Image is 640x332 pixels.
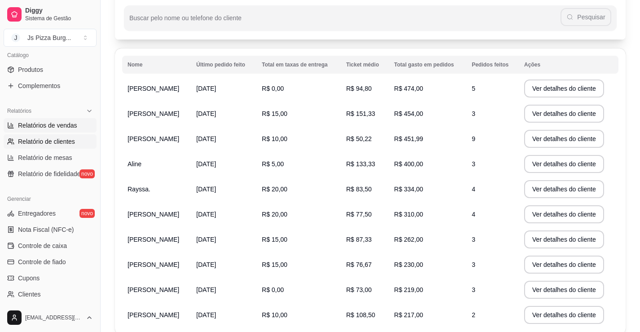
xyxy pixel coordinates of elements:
span: [PERSON_NAME] [128,110,179,117]
span: Relatório de clientes [18,137,75,146]
button: Ver detalhes do cliente [524,306,604,324]
span: Relatório de mesas [18,153,72,162]
span: [DATE] [196,236,216,243]
span: R$ 0,00 [262,286,284,293]
a: Entregadoresnovo [4,206,97,221]
span: [DATE] [196,211,216,218]
span: 3 [472,160,475,168]
a: Relatório de mesas [4,151,97,165]
span: R$ 87,33 [346,236,372,243]
span: [DATE] [196,135,216,142]
span: R$ 15,00 [262,110,287,117]
a: Relatórios de vendas [4,118,97,133]
span: Rayssa. [128,186,150,193]
span: [EMAIL_ADDRESS][DOMAIN_NAME] [25,314,82,321]
span: Relatórios de vendas [18,121,77,130]
span: R$ 0,00 [262,85,284,92]
input: Buscar pelo nome ou telefone do cliente [129,17,561,26]
span: 9 [472,135,475,142]
span: 4 [472,186,475,193]
a: Controle de caixa [4,239,97,253]
span: R$ 77,50 [346,211,372,218]
span: R$ 20,00 [262,186,287,193]
span: 3 [472,110,475,117]
button: Select a team [4,29,97,47]
span: R$ 454,00 [394,110,424,117]
span: R$ 108,50 [346,311,375,319]
span: [PERSON_NAME] [128,211,179,218]
span: Relatório de fidelidade [18,169,80,178]
span: Relatórios [7,107,31,115]
span: 4 [472,211,475,218]
span: [DATE] [196,186,216,193]
button: Ver detalhes do cliente [524,256,604,274]
span: [PERSON_NAME] [128,135,179,142]
span: R$ 73,00 [346,286,372,293]
span: R$ 217,00 [394,311,424,319]
span: 3 [472,261,475,268]
span: R$ 10,00 [262,135,287,142]
span: R$ 219,00 [394,286,424,293]
div: Js Pizza Burg ... [27,33,71,42]
span: R$ 451,99 [394,135,424,142]
span: [DATE] [196,311,216,319]
span: R$ 262,00 [394,236,424,243]
a: Cupons [4,271,97,285]
span: Clientes [18,290,41,299]
span: Entregadores [18,209,56,218]
th: Nome [122,56,191,74]
span: R$ 133,33 [346,160,375,168]
span: [DATE] [196,286,216,293]
span: R$ 230,00 [394,261,424,268]
button: [EMAIL_ADDRESS][DOMAIN_NAME] [4,307,97,328]
span: R$ 474,00 [394,85,424,92]
span: 2 [472,311,475,319]
span: R$ 10,00 [262,311,287,319]
span: R$ 83,50 [346,186,372,193]
span: R$ 94,80 [346,85,372,92]
span: Cupons [18,274,40,283]
th: Total em taxas de entrega [256,56,341,74]
div: Gerenciar [4,192,97,206]
span: R$ 76,67 [346,261,372,268]
span: [PERSON_NAME] [128,261,179,268]
span: Sistema de Gestão [25,15,93,22]
span: R$ 15,00 [262,236,287,243]
button: Ver detalhes do cliente [524,155,604,173]
button: Ver detalhes do cliente [524,105,604,123]
th: Pedidos feitos [466,56,519,74]
th: Total gasto em pedidos [389,56,467,74]
span: Produtos [18,65,43,74]
span: R$ 50,22 [346,135,372,142]
span: [PERSON_NAME] [128,85,179,92]
th: Último pedido feito [191,56,256,74]
span: Aline [128,160,141,168]
span: Diggy [25,7,93,15]
button: Ver detalhes do cliente [524,130,604,148]
span: [DATE] [196,85,216,92]
span: [PERSON_NAME] [128,286,179,293]
a: Controle de fiado [4,255,97,269]
span: R$ 310,00 [394,211,424,218]
a: Relatório de fidelidadenovo [4,167,97,181]
span: Controle de fiado [18,257,66,266]
th: Ações [519,56,618,74]
a: Complementos [4,79,97,93]
span: [DATE] [196,160,216,168]
span: [PERSON_NAME] [128,236,179,243]
span: [DATE] [196,110,216,117]
span: 3 [472,236,475,243]
span: [PERSON_NAME] [128,311,179,319]
a: Produtos [4,62,97,77]
div: Catálogo [4,48,97,62]
a: Relatório de clientes [4,134,97,149]
span: R$ 20,00 [262,211,287,218]
span: 3 [472,286,475,293]
span: R$ 400,00 [394,160,424,168]
span: R$ 5,00 [262,160,284,168]
a: Clientes [4,287,97,301]
span: Complementos [18,81,60,90]
span: R$ 151,33 [346,110,375,117]
span: 5 [472,85,475,92]
span: Controle de caixa [18,241,67,250]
